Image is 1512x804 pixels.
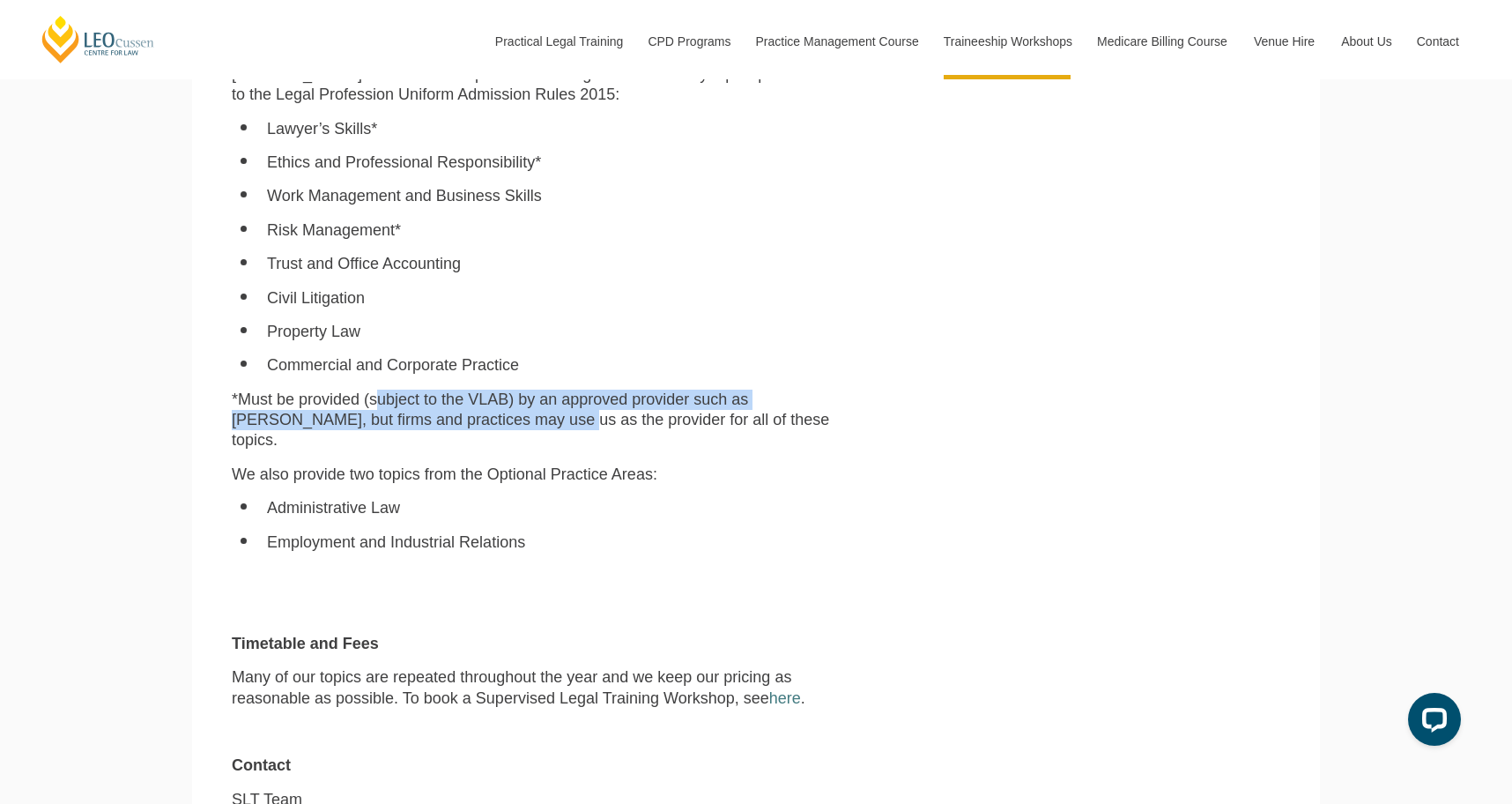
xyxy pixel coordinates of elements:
[267,186,833,206] li: Work Management and Business Skills
[769,689,801,707] a: here
[1241,4,1328,79] a: Venue Hire
[1084,4,1241,79] a: Medicare Billing Course
[267,119,833,139] li: Lawyer’s Skills*
[482,4,635,79] a: Practical Legal Training
[232,756,291,774] strong: Contact
[930,4,1084,79] a: Traineeship Workshops
[232,64,833,106] p: [PERSON_NAME] Centre for Law provides training in all mandatory topics pursuant to the Legal Prof...
[267,254,833,274] li: Trust and Office Accounting
[267,355,833,376] li: Commercial and Corporate Practice
[267,322,833,342] li: Property Law
[40,14,157,64] a: [PERSON_NAME] Centre for Law
[267,498,833,518] li: Administrative Law
[1328,4,1404,79] a: About Us
[267,153,833,173] li: Ethics and Professional Responsibility*
[267,532,833,553] li: Employment and Industrial Relations
[232,390,833,451] p: *Must be provided (subject to the VLAB) by an approved provider such as [PERSON_NAME], but firms ...
[267,288,833,309] li: Civil Litigation
[232,465,833,485] p: We also provide two topics from the Optional Practice Areas:
[232,635,379,652] strong: Timetable and Fees
[743,4,930,79] a: Practice Management Course
[1404,4,1472,79] a: Contact
[634,4,742,79] a: CPD Programs
[1394,686,1468,760] iframe: LiveChat chat widget
[232,667,833,709] p: Many of our topics are repeated throughout the year and we keep our pricing as reasonable as poss...
[267,220,833,241] li: Risk Management*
